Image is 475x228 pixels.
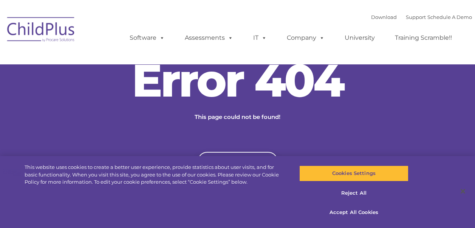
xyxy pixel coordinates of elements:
h2: Error 404 [124,58,351,103]
a: IT [246,30,274,45]
a: Download [371,14,397,20]
a: Schedule A Demo [427,14,472,20]
button: Close [455,183,471,200]
a: Back to homepage [198,152,278,171]
font: | [371,14,472,20]
button: Accept All Cookies [299,205,408,220]
p: This page could not be found! [158,112,317,122]
a: Support [406,14,426,20]
button: Reject All [299,185,408,201]
a: Company [279,30,332,45]
a: Assessments [177,30,241,45]
a: Software [122,30,172,45]
a: University [337,30,382,45]
a: Training Scramble!! [387,30,460,45]
div: This website uses cookies to create a better user experience, provide statistics about user visit... [25,164,285,186]
img: ChildPlus by Procare Solutions [3,12,79,50]
button: Cookies Settings [299,166,408,181]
